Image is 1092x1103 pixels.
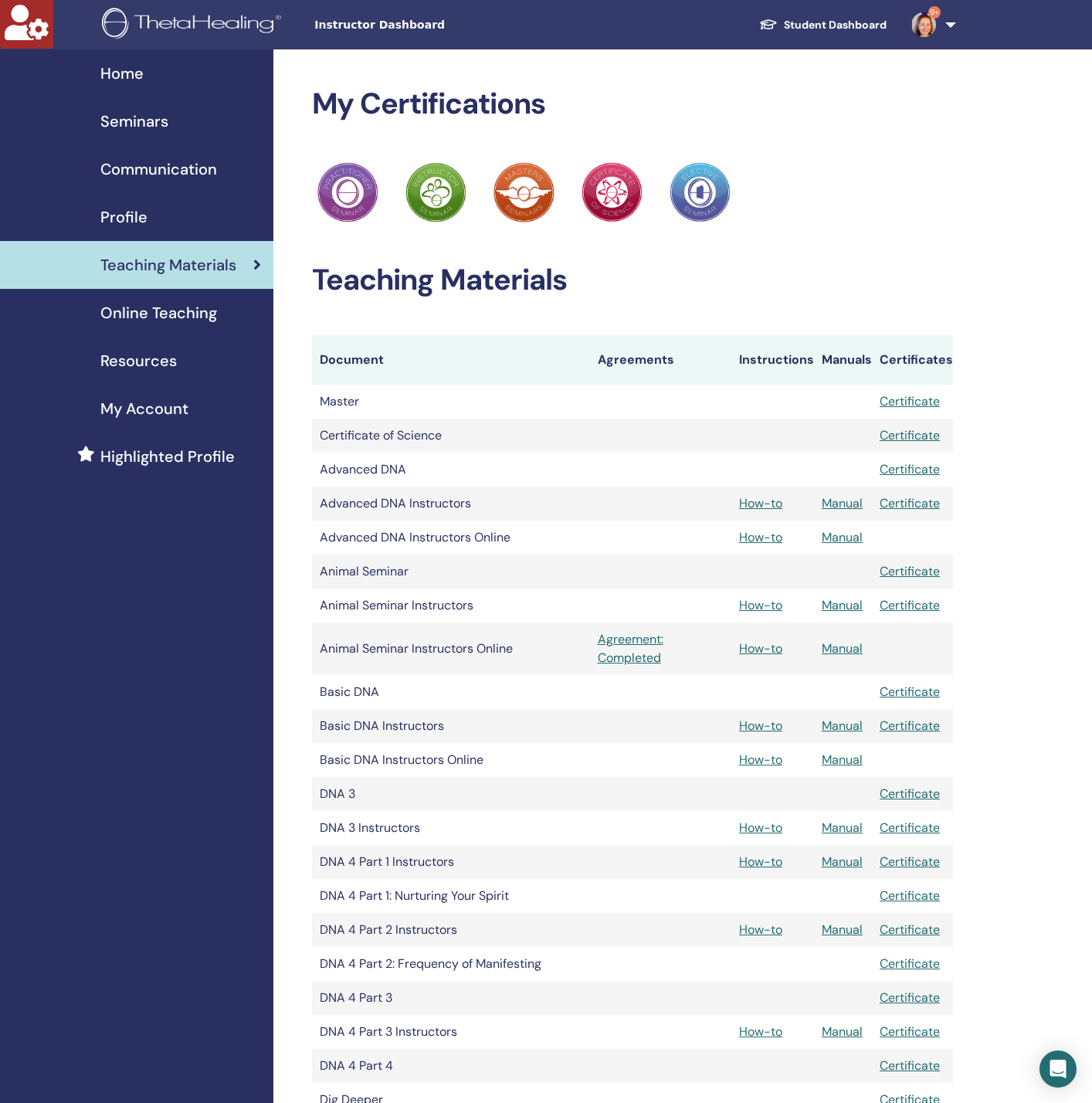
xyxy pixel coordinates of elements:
td: Advanced DNA [312,453,590,487]
a: Certificate [880,955,940,972]
a: Certificate [880,854,940,870]
a: Certificate [880,1023,940,1040]
td: Animal Seminar [312,555,590,589]
a: How-to [739,529,782,545]
a: Agreement: Completed [598,630,724,667]
a: Manual [822,718,863,734]
td: Master [312,385,590,419]
a: Manual [822,640,863,657]
a: How-to [739,1023,782,1040]
a: How-to [739,921,782,938]
a: Manual [822,1023,863,1040]
td: DNA 3 [312,777,590,811]
h2: My Certifications [312,87,954,122]
span: Profile [100,205,148,229]
img: Practitioner [582,162,642,222]
th: Agreements [590,335,732,385]
span: Highlighted Profile [100,445,235,468]
img: Practitioner [405,162,466,222]
a: Manual [822,921,863,938]
a: Certificate [880,563,940,579]
th: Certificates [872,335,953,385]
img: logo.png [102,8,287,42]
a: Manual [822,820,863,836]
td: DNA 4 Part 1: Nurturing Your Spirit [312,879,590,913]
a: Certificate [880,495,940,511]
td: DNA 4 Part 4 [312,1049,590,1083]
a: Certificate [880,786,940,802]
td: DNA 4 Part 2 Instructors [312,913,590,947]
img: default.jpg [911,12,936,37]
td: Basic DNA [312,675,590,709]
a: Student Dashboard [747,11,899,39]
a: Manual [822,529,863,545]
span: Instructor Dashboard [314,17,546,33]
a: Manual [822,597,863,613]
span: Home [100,62,144,85]
span: Online Teaching [100,301,217,324]
img: Practitioner [493,162,554,222]
a: Certificate [880,684,940,700]
td: Animal Seminar Instructors [312,589,590,623]
a: Manual [822,495,863,511]
a: Certificate [880,820,940,836]
td: Certificate of Science [312,419,590,453]
a: Certificate [880,887,940,904]
td: Basic DNA Instructors [312,709,590,743]
a: How-to [739,820,782,836]
td: DNA 4 Part 2: Frequency of Manifesting [312,947,590,981]
th: Manuals [814,335,872,385]
td: DNA 4 Part 3 [312,981,590,1015]
a: Certificate [880,461,940,477]
a: How-to [739,495,782,511]
td: Advanced DNA Instructors [312,487,590,521]
span: My Account [100,397,188,420]
span: Communication [100,158,217,181]
img: Practitioner [670,162,730,222]
img: graduation-cap-white.svg [759,18,778,31]
img: Practitioner [317,162,378,222]
a: Certificate [880,597,940,613]
a: Certificate [880,1057,940,1074]
h2: Teaching Materials [312,263,954,298]
th: Document [312,335,590,385]
a: How-to [739,718,782,734]
a: How-to [739,640,782,657]
a: Certificate [880,989,940,1006]
td: Advanced DNA Instructors Online [312,521,590,555]
td: Basic DNA Instructors Online [312,743,590,777]
th: Instructions [731,335,814,385]
a: Certificate [880,427,940,443]
td: DNA 4 Part 3 Instructors [312,1015,590,1049]
span: Resources [100,349,177,372]
a: Certificate [880,921,940,938]
span: Seminars [100,110,168,133]
a: Manual [822,752,863,768]
a: How-to [739,597,782,613]
a: Manual [822,854,863,870]
a: How-to [739,854,782,870]
div: Open Intercom Messenger [1039,1050,1077,1088]
a: How-to [739,752,782,768]
td: Animal Seminar Instructors Online [312,623,590,675]
span: Teaching Materials [100,253,236,277]
a: Certificate [880,718,940,734]
td: DNA 3 Instructors [312,811,590,845]
td: DNA 4 Part 1 Instructors [312,845,590,879]
span: 9+ [928,6,941,19]
a: Certificate [880,393,940,409]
